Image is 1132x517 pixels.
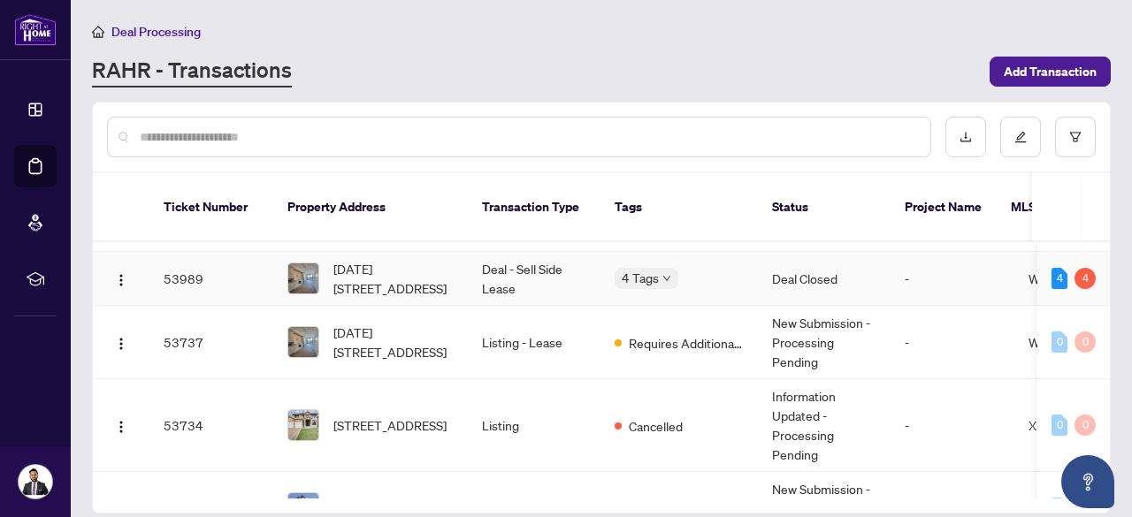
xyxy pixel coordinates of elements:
[1029,417,1100,433] span: X12410990
[468,306,600,379] td: Listing - Lease
[1052,268,1067,289] div: 4
[92,26,104,38] span: home
[468,173,600,242] th: Transaction Type
[107,264,135,293] button: Logo
[1075,268,1096,289] div: 4
[1075,331,1096,353] div: 0
[107,411,135,439] button: Logo
[629,333,744,353] span: Requires Additional Docs
[662,274,671,283] span: down
[891,252,1014,306] td: -
[891,306,1014,379] td: -
[1014,131,1027,143] span: edit
[1000,117,1041,157] button: edit
[945,117,986,157] button: download
[333,323,454,361] span: [DATE][STREET_ADDRESS]
[1029,270,1104,286] span: W12391454
[1052,414,1067,436] div: 0
[288,327,318,357] img: thumbnail-img
[273,173,468,242] th: Property Address
[288,263,318,293] img: thumbnail-img
[1055,117,1096,157] button: filter
[600,173,758,242] th: Tags
[891,379,1014,472] td: -
[758,379,891,472] td: Information Updated - Processing Pending
[149,306,273,379] td: 53737
[891,173,997,242] th: Project Name
[92,56,292,87] a: RAHR - Transactions
[149,252,273,306] td: 53989
[1029,334,1104,350] span: W12391454
[107,328,135,356] button: Logo
[629,416,683,436] span: Cancelled
[288,410,318,440] img: thumbnail-img
[997,173,1103,242] th: MLS #
[111,24,201,40] span: Deal Processing
[14,13,57,46] img: logo
[960,131,972,143] span: download
[758,306,891,379] td: New Submission - Processing Pending
[114,337,128,351] img: Logo
[1069,131,1082,143] span: filter
[1052,331,1067,353] div: 0
[149,379,273,472] td: 53734
[333,415,447,435] span: [STREET_ADDRESS]
[114,273,128,287] img: Logo
[1061,455,1114,508] button: Open asap
[468,252,600,306] td: Deal - Sell Side Lease
[758,252,891,306] td: Deal Closed
[468,379,600,472] td: Listing
[622,268,659,288] span: 4 Tags
[149,173,273,242] th: Ticket Number
[1004,57,1097,86] span: Add Transaction
[114,420,128,434] img: Logo
[19,465,52,498] img: Profile Icon
[758,173,891,242] th: Status
[333,259,454,298] span: [DATE][STREET_ADDRESS]
[990,57,1111,87] button: Add Transaction
[1075,414,1096,436] div: 0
